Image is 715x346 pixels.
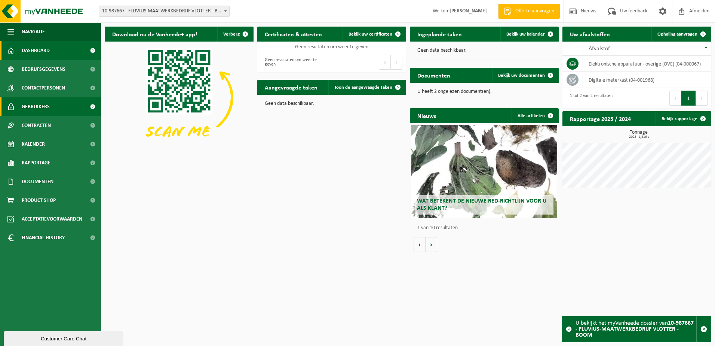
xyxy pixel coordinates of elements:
h2: Rapportage 2025 / 2024 [562,111,638,126]
p: Geen data beschikbaar. [265,101,399,106]
button: Vorige [414,237,426,252]
span: Bekijk uw documenten [498,73,545,78]
span: Financial History [22,228,65,247]
a: Bekijk uw certificaten [343,27,405,42]
span: Product Shop [22,191,56,210]
div: Geen resultaten om weer te geven [261,54,328,70]
span: 10-987667 - FLUVIUS-MAATWERKBEDRIJF VLOTTER - BOOM [99,6,229,16]
span: Bedrijfsgegevens [22,60,65,79]
button: Volgende [426,237,437,252]
button: Next [391,55,402,70]
span: Toon de aangevraagde taken [334,85,392,90]
span: Verberg [223,32,240,37]
button: Previous [669,91,681,106]
span: Documenten [22,172,53,191]
p: 1 van 10 resultaten [417,225,555,231]
a: Bekijk uw kalender [500,27,558,42]
p: U heeft 2 ongelezen document(en). [417,89,551,94]
h2: Uw afvalstoffen [562,27,617,41]
img: Download de VHEPlus App [105,42,254,154]
a: Alle artikelen [512,108,558,123]
div: 1 tot 2 van 2 resultaten [566,90,613,106]
h2: Aangevraagde taken [257,80,325,94]
iframe: chat widget [4,330,125,346]
p: Geen data beschikbaar. [417,48,551,53]
h2: Nieuws [410,108,444,123]
a: Wat betekent de nieuwe RED-richtlijn voor u als klant? [411,125,557,218]
button: Verberg [217,27,253,42]
span: Kalender [22,135,45,154]
button: Next [696,91,708,106]
span: Navigatie [22,22,45,41]
span: 2025: 1,316 t [566,135,711,139]
button: 1 [681,91,696,106]
span: Wat betekent de nieuwe RED-richtlijn voor u als klant? [417,198,546,211]
span: Dashboard [22,41,50,60]
strong: [PERSON_NAME] [449,8,487,14]
h2: Ingeplande taken [410,27,469,41]
h2: Documenten [410,68,458,82]
span: Bekijk uw kalender [506,32,545,37]
span: Afvalstof [589,46,610,52]
span: Bekijk uw certificaten [349,32,392,37]
h2: Download nu de Vanheede+ app! [105,27,205,41]
span: Gebruikers [22,97,50,116]
div: U bekijkt het myVanheede dossier van [576,316,696,342]
strong: 10-987667 - FLUVIUS-MAATWERKBEDRIJF VLOTTER - BOOM [576,320,694,338]
td: Geen resultaten om weer te geven [257,42,406,52]
a: Bekijk uw documenten [492,68,558,83]
td: digitale meterkast (04-001968) [583,72,712,88]
span: Acceptatievoorwaarden [22,210,82,228]
td: elektronische apparatuur - overige (OVE) (04-000067) [583,56,712,72]
a: Toon de aangevraagde taken [328,80,405,95]
span: 10-987667 - FLUVIUS-MAATWERKBEDRIJF VLOTTER - BOOM [99,6,230,17]
a: Ophaling aanvragen [651,27,711,42]
span: Offerte aanvragen [513,7,556,15]
span: Rapportage [22,154,50,172]
a: Offerte aanvragen [498,4,560,19]
span: Contactpersonen [22,79,65,97]
a: Bekijk rapportage [656,111,711,126]
button: Previous [379,55,391,70]
span: Contracten [22,116,51,135]
h3: Tonnage [566,130,711,139]
span: Ophaling aanvragen [657,32,697,37]
h2: Certificaten & attesten [257,27,329,41]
